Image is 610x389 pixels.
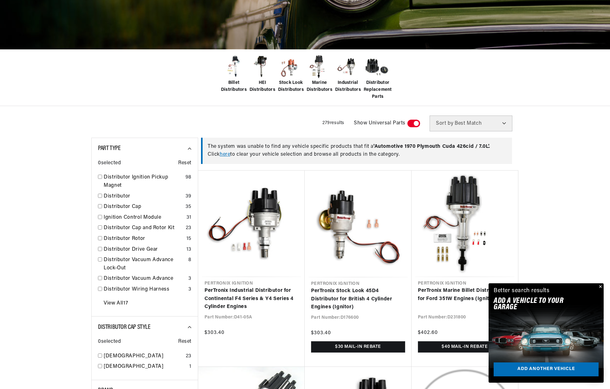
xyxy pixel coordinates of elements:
a: Distributor Drive Gear [104,246,184,254]
span: Distributor Replacement Parts [364,79,392,101]
span: Distributor Cap Style [98,324,151,330]
a: Distributor Vacuum Advance [104,275,186,283]
a: Add another vehicle [494,362,599,377]
span: 0 selected [98,159,121,167]
div: 39 [185,192,191,201]
a: Marine Distributors Marine Distributors [307,54,332,94]
div: 3 [188,285,191,294]
a: Ignition Control Module [104,214,184,222]
a: Distributor Cap [104,203,183,211]
span: Reset [178,338,191,346]
span: Sort by [436,121,453,126]
a: Stock Look Distributors Stock Look Distributors [278,54,303,94]
span: Industrial Distributors [335,79,361,94]
span: 279 results [322,121,344,125]
img: Stock Look Distributors [278,54,303,79]
div: 98 [185,173,191,182]
div: 15 [186,235,191,243]
div: 8 [188,256,191,264]
div: The system was unable to find any vehicle specific products that fit a Click to clear your vehicl... [201,138,512,164]
img: Billet Distributors [221,54,246,79]
a: here [220,152,230,157]
img: Distributor Replacement Parts [364,54,389,79]
span: HEI Distributors [250,79,275,94]
img: HEI Distributors [250,54,275,79]
div: 3 [188,275,191,283]
a: [DEMOGRAPHIC_DATA] [104,363,187,371]
a: Distributor Replacement Parts Distributor Replacement Parts [364,54,389,101]
span: Stock Look Distributors [278,79,304,94]
a: Distributor Cap and Rotor Kit [104,224,183,232]
div: 31 [186,214,191,222]
a: Distributor Ignition Pickup Magnet [104,173,183,190]
a: PerTronix Stock Look 45D4 Distributor for British 4 Cylinder Engines (Ignitor) [311,287,405,311]
span: Show Universal Parts [354,119,406,128]
div: 23 [186,224,191,232]
span: Reset [178,159,191,167]
div: 1 [189,363,191,371]
span: Billet Distributors [221,79,247,94]
div: 23 [186,352,191,361]
a: Distributor Rotor [104,235,184,243]
div: 35 [185,203,191,211]
a: Distributor [104,192,183,201]
a: Distributor Wiring Harness [104,285,186,294]
div: 13 [186,246,191,254]
a: HEI Distributors HEI Distributors [250,54,275,94]
span: ' Automotive 1970 Plymouth Cuda 426cid / 7.0L '. [373,144,490,149]
img: Marine Distributors [307,54,332,79]
a: PerTronix Industrial Distributor for Continental F4 Series & Y4 Series 4 Cylinder Engines [204,287,298,311]
h2: Add A VEHICLE to your garage [494,298,583,311]
a: Distributor Vacuum Advance Lock-Out [104,256,186,272]
span: Part Type [98,145,120,152]
a: Industrial Distributors Industrial Distributors [335,54,360,94]
div: Better search results [494,286,550,296]
select: Sort by [430,116,512,131]
a: [DEMOGRAPHIC_DATA] [104,352,183,361]
span: 0 selected [98,338,121,346]
span: Marine Distributors [307,79,332,94]
a: PerTronix Marine Billet Distributor for Ford 351W Engines (Ignitor II) [418,287,512,303]
a: Billet Distributors Billet Distributors [221,54,246,94]
button: Close [596,283,604,291]
img: Industrial Distributors [335,54,360,79]
a: View All 17 [104,299,128,308]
